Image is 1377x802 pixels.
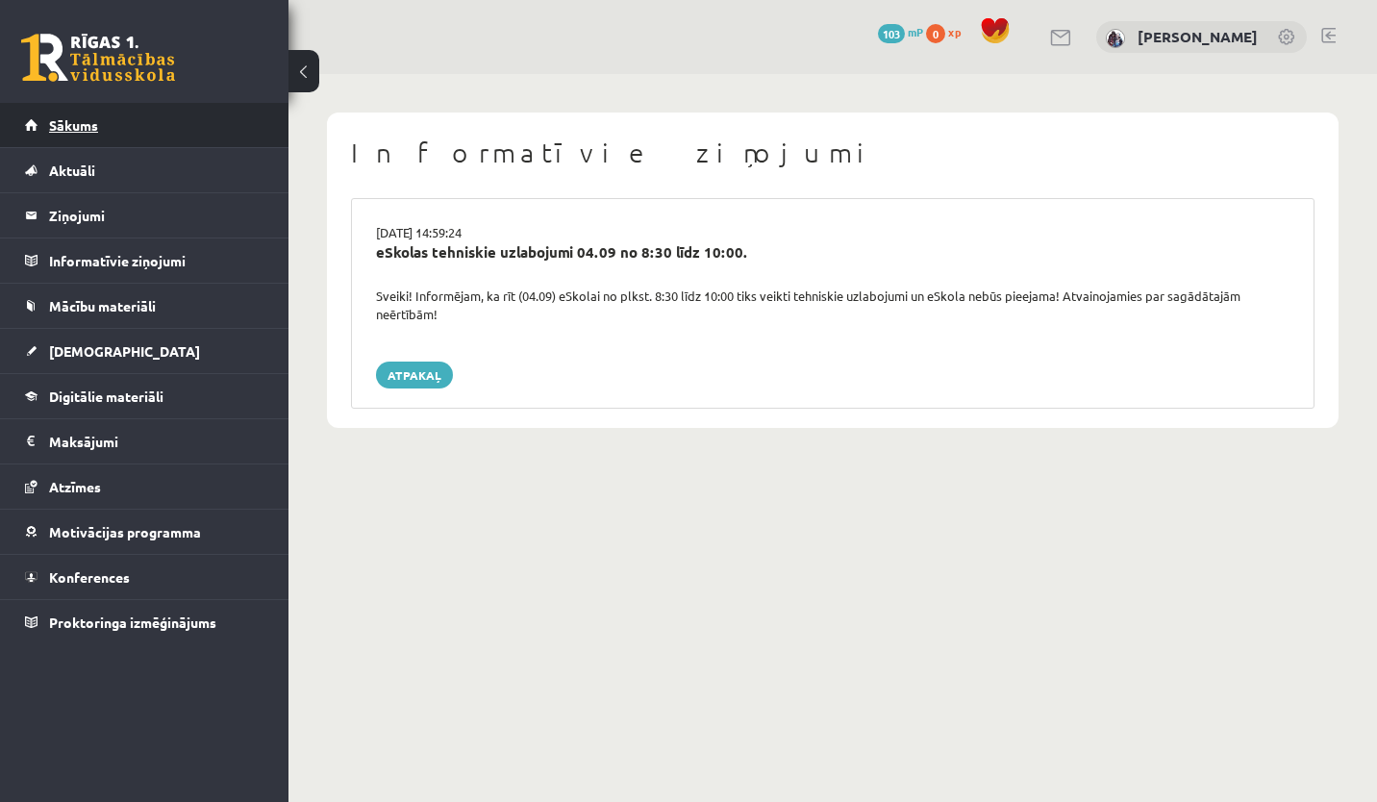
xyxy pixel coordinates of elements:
a: Informatīvie ziņojumi [25,238,264,283]
a: Atpakaļ [376,362,453,388]
span: [DEMOGRAPHIC_DATA] [49,342,200,360]
a: 103 mP [878,24,923,39]
span: mP [908,24,923,39]
img: Anastasija Midlbruka [1106,29,1125,48]
h1: Informatīvie ziņojumi [351,137,1314,169]
span: Mācību materiāli [49,297,156,314]
a: Proktoringa izmēģinājums [25,600,264,644]
span: Aktuāli [49,162,95,179]
a: Maksājumi [25,419,264,464]
span: Proktoringa izmēģinājums [49,614,216,631]
span: Konferences [49,568,130,586]
span: 0 [926,24,945,43]
span: 103 [878,24,905,43]
a: Mācību materiāli [25,284,264,328]
a: Rīgas 1. Tālmācības vidusskola [21,34,175,82]
legend: Ziņojumi [49,193,264,238]
a: 0 xp [926,24,970,39]
a: Aktuāli [25,148,264,192]
div: [DATE] 14:59:24 [362,223,1304,242]
a: [DEMOGRAPHIC_DATA] [25,329,264,373]
a: Atzīmes [25,464,264,509]
a: [PERSON_NAME] [1138,27,1258,46]
span: xp [948,24,961,39]
a: Konferences [25,555,264,599]
span: Digitālie materiāli [49,388,163,405]
span: Sākums [49,116,98,134]
span: Atzīmes [49,478,101,495]
a: Digitālie materiāli [25,374,264,418]
legend: Informatīvie ziņojumi [49,238,264,283]
span: Motivācijas programma [49,523,201,540]
div: eSkolas tehniskie uzlabojumi 04.09 no 8:30 līdz 10:00. [376,241,1289,263]
a: Motivācijas programma [25,510,264,554]
a: Ziņojumi [25,193,264,238]
div: Sveiki! Informējam, ka rīt (04.09) eSkolai no plkst. 8:30 līdz 10:00 tiks veikti tehniskie uzlabo... [362,287,1304,324]
legend: Maksājumi [49,419,264,464]
a: Sākums [25,103,264,147]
